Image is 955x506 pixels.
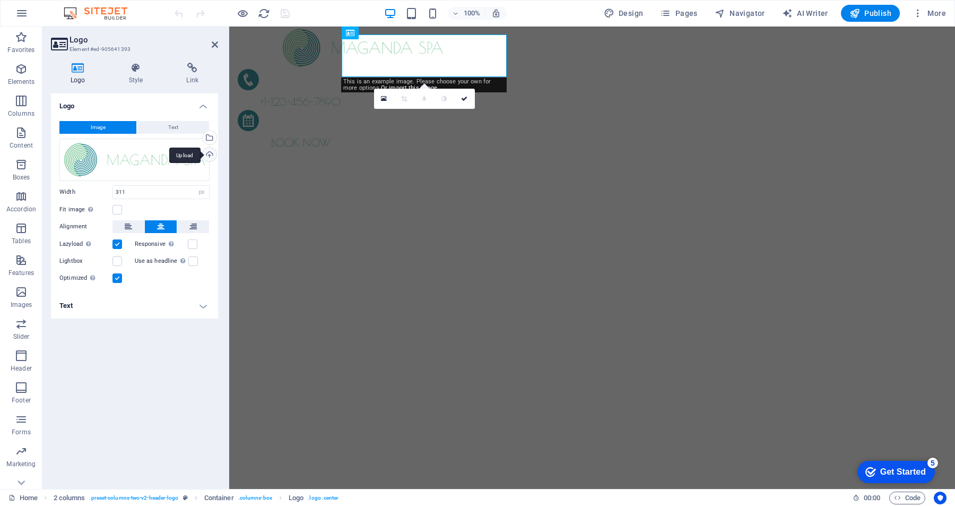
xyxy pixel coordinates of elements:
label: Lazyload [59,238,112,251]
label: Fit image [59,203,112,216]
a: Or import this image [381,84,438,91]
span: Publish [849,8,891,19]
button: reload [257,7,270,20]
a: BOOK NOW [8,83,134,124]
label: Lightbox [59,255,112,268]
span: Click to select. Double-click to edit [204,492,234,504]
p: Marketing [6,460,36,468]
span: : [871,494,873,502]
label: Alignment [59,220,112,233]
button: AI Writer [778,5,832,22]
a: Greyscale [435,89,455,109]
i: On resize automatically adjust zoom level to fit chosen device. [491,8,501,18]
span: Pages [660,8,697,19]
span: Navigator [715,8,765,19]
span: More [913,8,946,19]
button: Code [889,492,925,504]
span: Click to select. Double-click to edit [289,492,303,504]
h4: Style [109,63,167,85]
p: Accordion [6,205,36,213]
p: Footer [12,396,31,405]
p: Boxes [13,173,30,182]
h6: Session time [853,492,881,504]
p: Header [11,364,32,373]
button: Text [137,121,209,134]
p: Forms [12,428,31,436]
button: Image [59,121,136,134]
span: Text [168,121,178,134]
a: Upload [202,147,217,162]
a: Click to cancel selection. Double-click to open Pages [8,492,38,504]
span: AI Writer [782,8,828,19]
div: Design (Ctrl+Alt+Y) [600,5,648,22]
span: 00 00 [864,492,880,504]
p: Columns [8,109,34,118]
button: Publish [841,5,900,22]
span: Design [604,8,644,19]
button: Click here to leave preview mode and continue editing [236,7,249,20]
span: Image [91,121,106,134]
label: Responsive [135,238,188,251]
a: Confirm ( ⌘ ⏎ ) [455,89,475,109]
a: Crop mode [394,89,414,109]
span: Code [894,492,921,504]
i: This element is a customizable preset [183,495,188,501]
nav: breadcrumb [54,492,339,504]
button: 100% [448,7,485,20]
button: Usercentrics [934,492,947,504]
span: Click to select. Double-click to edit [54,492,85,504]
span: . preset-columns-two-v2-header-logo [89,492,178,504]
h4: Text [51,293,218,319]
button: Pages [656,5,701,22]
button: Navigator [710,5,769,22]
h2: Logo [70,35,218,45]
div: Get Started 5 items remaining, 0% complete [8,5,86,28]
span: . logo .center [308,492,338,504]
button: Design [600,5,648,22]
img: Editor Logo [61,7,141,20]
p: Images [11,301,32,309]
a: Blur [414,89,435,109]
i: Reload page [258,7,270,20]
div: This is an example image. Please choose your own for more options. [341,78,507,92]
div: logo_maganda.png [59,139,210,181]
p: Tables [12,237,31,245]
div: 5 [79,2,89,13]
div: Get Started [31,12,77,21]
h4: Logo [51,93,218,113]
h4: Logo [51,63,109,85]
p: Elements [8,78,35,86]
p: Content [10,141,33,150]
p: Features [8,269,34,277]
button: More [908,5,950,22]
p: Favorites [7,46,34,54]
p: Slider [13,332,30,341]
h4: Link [167,63,218,85]
span: . columns-box [238,492,272,504]
label: Use as headline [135,255,188,268]
a: Select files from the file manager, stock photos, or upload file(s) [374,89,394,109]
label: Optimized [59,272,112,285]
h6: 100% [464,7,481,20]
span: +1-123-456-7890 [31,69,111,81]
h3: Element #ed-905641393 [70,45,197,54]
label: Width [59,189,112,195]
